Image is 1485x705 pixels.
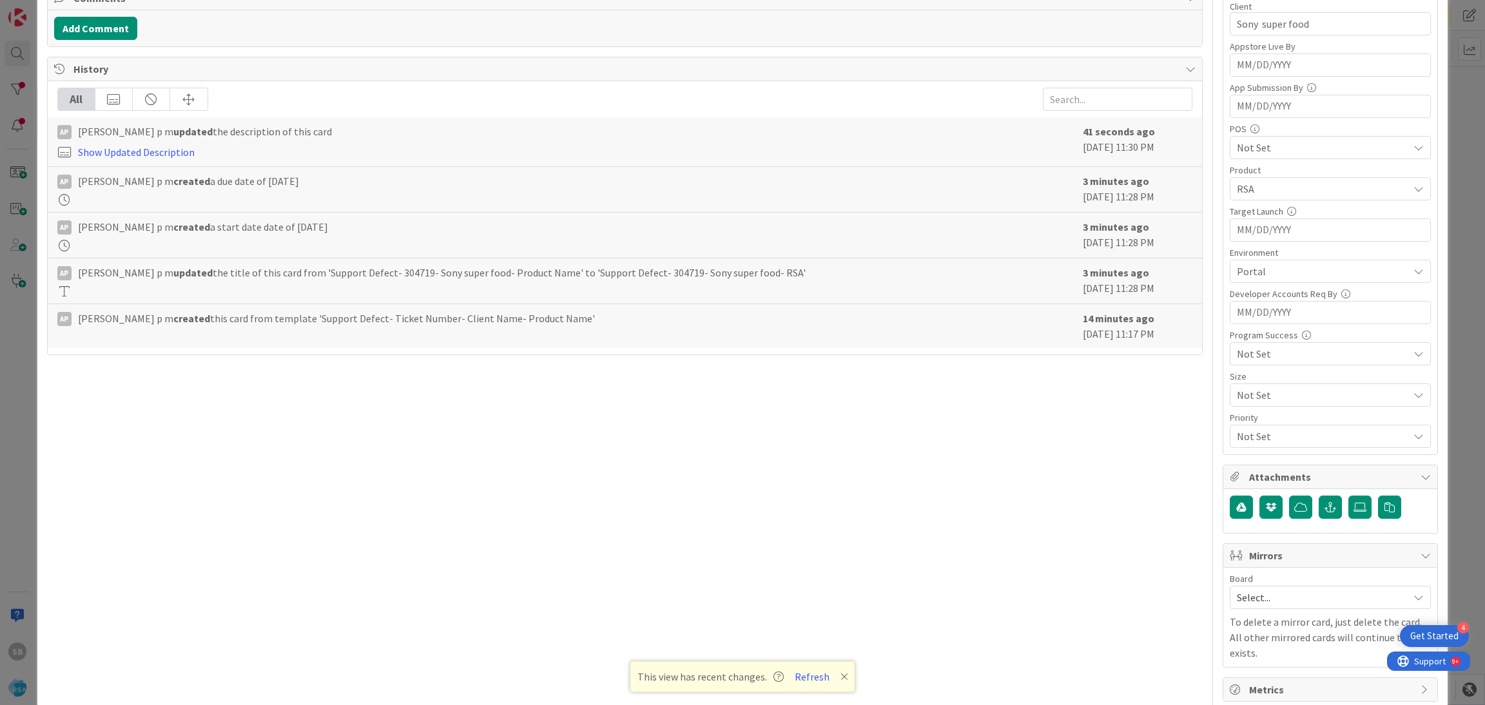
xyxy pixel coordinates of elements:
[73,61,1179,77] span: History
[1230,166,1431,175] div: Product
[1230,124,1431,133] div: POS
[1237,181,1408,197] span: RSA
[1083,219,1192,251] div: [DATE] 11:28 PM
[1249,682,1414,697] span: Metrics
[1237,588,1402,606] span: Select...
[1237,346,1408,362] span: Not Set
[1249,469,1414,485] span: Attachments
[1237,302,1424,324] input: MM/DD/YYYY
[1230,614,1431,661] p: To delete a mirror card, just delete the card. All other mirrored cards will continue to exists.
[1083,125,1155,138] b: 41 seconds ago
[1237,264,1408,279] span: Portal
[78,311,595,326] span: [PERSON_NAME] p m this card from template 'Support Defect- Ticket Number- Client Name- Product Name'
[78,219,328,235] span: [PERSON_NAME] p m a start date date of [DATE]
[173,125,213,138] b: updated
[78,173,299,189] span: [PERSON_NAME] p m a due date of [DATE]
[1230,83,1431,92] div: App Submission By
[1237,95,1424,117] input: MM/DD/YYYY
[1249,548,1414,563] span: Mirrors
[1230,248,1431,257] div: Environment
[57,220,72,235] div: Ap
[173,312,210,325] b: created
[637,669,784,684] span: This view has recent changes.
[1410,630,1459,642] div: Get Started
[1043,88,1192,111] input: Search...
[1230,1,1252,12] label: Client
[78,124,332,139] span: [PERSON_NAME] p m the description of this card
[1083,311,1192,342] div: [DATE] 11:17 PM
[1083,265,1192,297] div: [DATE] 11:28 PM
[27,2,59,17] span: Support
[1237,386,1402,404] span: Not Set
[1230,574,1253,583] span: Board
[78,265,806,280] span: [PERSON_NAME] p m the title of this card from 'Support Defect- 304719- Sony super food- Product N...
[1083,124,1192,160] div: [DATE] 11:30 PM
[1457,622,1469,633] div: 4
[1083,266,1149,279] b: 3 minutes ago
[54,17,137,40] button: Add Comment
[1230,207,1431,216] div: Target Launch
[1083,173,1192,206] div: [DATE] 11:28 PM
[1230,289,1431,298] div: Developer Accounts Req By
[173,220,210,233] b: created
[790,668,834,685] button: Refresh
[65,5,72,15] div: 9+
[1400,625,1469,647] div: Open Get Started checklist, remaining modules: 4
[1230,42,1431,51] div: Appstore Live By
[1083,312,1154,325] b: 14 minutes ago
[1083,175,1149,188] b: 3 minutes ago
[57,175,72,189] div: Ap
[1230,331,1431,340] div: Program Success
[173,266,213,279] b: updated
[1083,220,1149,233] b: 3 minutes ago
[1237,54,1424,76] input: MM/DD/YYYY
[173,175,210,188] b: created
[57,266,72,280] div: Ap
[1230,413,1431,422] div: Priority
[57,125,72,139] div: Ap
[58,88,95,110] div: All
[1237,140,1408,155] span: Not Set
[57,312,72,326] div: Ap
[1237,219,1424,241] input: MM/DD/YYYY
[1237,427,1402,445] span: Not Set
[1230,372,1431,381] div: Size
[78,146,195,159] a: Show Updated Description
